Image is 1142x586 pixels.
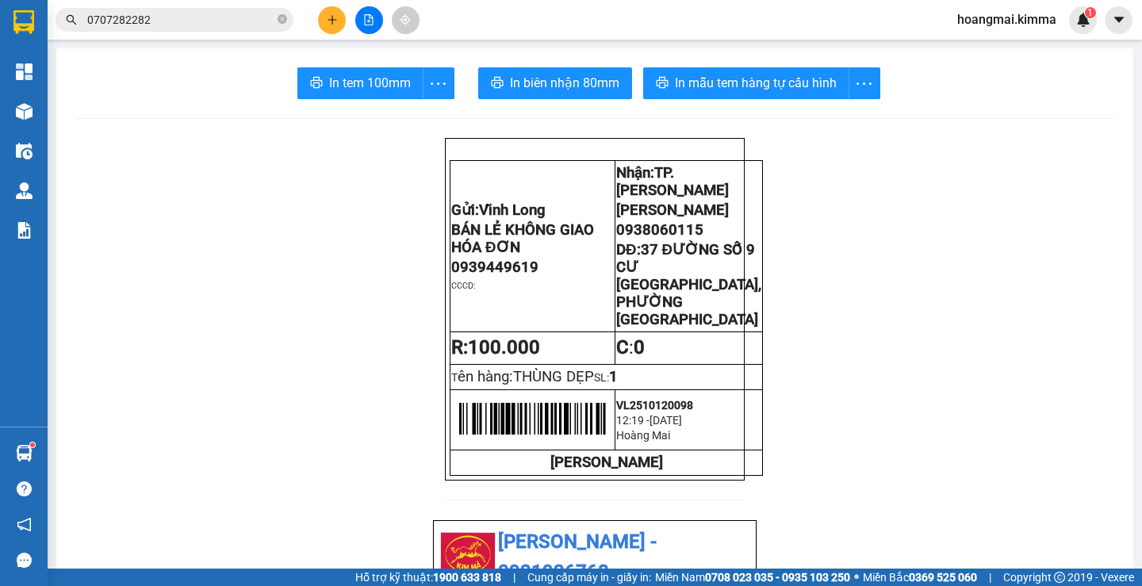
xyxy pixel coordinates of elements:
[17,517,32,532] span: notification
[513,368,594,385] span: THÙNG DẸP
[440,527,496,583] img: logo.jpg
[423,74,454,94] span: more
[1054,572,1065,583] span: copyright
[363,14,374,25] span: file-add
[854,574,859,580] span: ⚪️
[655,569,850,586] span: Miền Nam
[616,201,729,219] span: [PERSON_NAME]
[849,74,879,94] span: more
[1112,13,1126,27] span: caret-down
[451,201,546,219] span: Gửi:
[650,414,682,427] span: [DATE]
[609,368,618,385] span: 1
[510,73,619,93] span: In biên nhận 80mm
[945,10,1069,29] span: hoangmai.kimma
[849,67,880,99] button: more
[451,259,538,276] span: 0939449619
[355,569,501,586] span: Hỗ trợ kỹ thuật:
[479,201,546,219] span: Vĩnh Long
[458,368,594,385] span: ên hàng:
[656,76,669,91] span: printer
[616,336,645,358] span: :
[527,569,651,586] span: Cung cấp máy in - giấy in:
[643,67,849,99] button: printerIn mẫu tem hàng tự cấu hình
[17,481,32,496] span: question-circle
[318,6,346,34] button: plus
[310,76,323,91] span: printer
[433,571,501,584] strong: 1900 633 818
[594,371,609,384] span: SL:
[451,336,540,358] strong: R:
[616,414,650,427] span: 12:19 -
[16,182,33,199] img: warehouse-icon
[616,336,629,358] strong: C
[451,221,594,256] span: BÁN LẺ KHÔNG GIAO HÓA ĐƠN
[16,222,33,239] img: solution-icon
[16,103,33,120] img: warehouse-icon
[278,13,287,28] span: close-circle
[634,336,645,358] span: 0
[1076,13,1090,27] img: icon-new-feature
[616,164,729,199] span: TP. [PERSON_NAME]
[478,67,632,99] button: printerIn biên nhận 80mm
[909,571,977,584] strong: 0369 525 060
[278,14,287,24] span: close-circle
[423,67,454,99] button: more
[863,569,977,586] span: Miền Bắc
[550,454,663,471] strong: [PERSON_NAME]
[513,569,515,586] span: |
[16,63,33,80] img: dashboard-icon
[451,371,594,384] span: T
[1085,7,1096,18] sup: 1
[616,164,729,199] span: Nhận:
[87,11,274,29] input: Tìm tên, số ĐT hoặc mã đơn
[392,6,420,34] button: aim
[16,143,33,159] img: warehouse-icon
[17,553,32,568] span: message
[616,399,693,412] span: VL2510120098
[468,336,540,358] span: 100.000
[616,241,761,328] span: 37 ĐƯỜNG SỐ 9 CƯ [GEOGRAPHIC_DATA], PHƯỜNG [GEOGRAPHIC_DATA]
[30,442,35,447] sup: 1
[1087,7,1093,18] span: 1
[327,14,338,25] span: plus
[675,73,837,93] span: In mẫu tem hàng tự cấu hình
[66,14,77,25] span: search
[13,10,34,34] img: logo-vxr
[616,429,670,442] span: Hoàng Mai
[1105,6,1132,34] button: caret-down
[16,445,33,462] img: warehouse-icon
[329,73,411,93] span: In tem 100mm
[616,241,761,328] span: DĐ:
[297,67,423,99] button: printerIn tem 100mm
[616,221,703,239] span: 0938060115
[989,569,991,586] span: |
[355,6,383,34] button: file-add
[400,14,411,25] span: aim
[705,571,850,584] strong: 0708 023 035 - 0935 103 250
[491,76,504,91] span: printer
[451,281,476,291] span: CCCD:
